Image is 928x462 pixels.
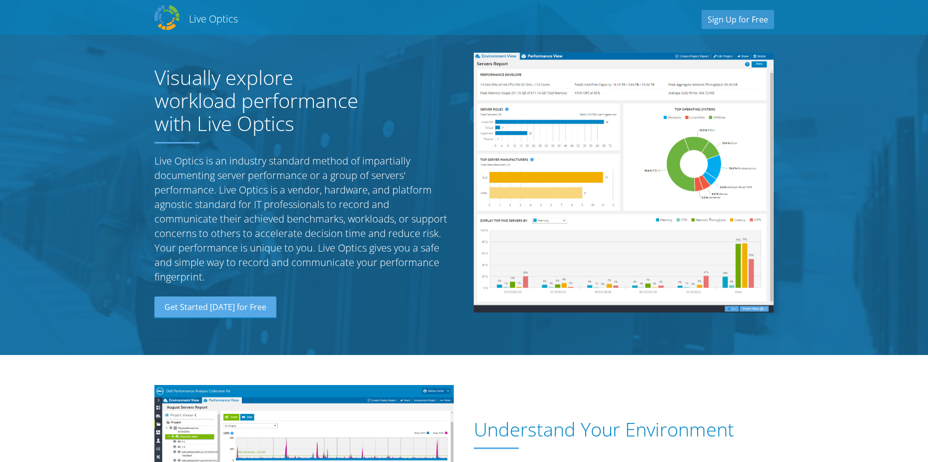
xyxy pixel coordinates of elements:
[154,153,454,284] p: Live Optics is an industry standard method of impartially documenting server performance or a gro...
[189,12,238,25] h2: Live Optics
[702,10,774,29] a: Sign Up for Free
[154,296,276,318] a: Get Started [DATE] for Free
[154,66,379,135] h1: Visually explore workload performance with Live Optics
[474,418,769,440] h1: Understand Your Environment
[474,52,774,312] img: Server Report
[154,5,179,30] img: Dell Dpack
